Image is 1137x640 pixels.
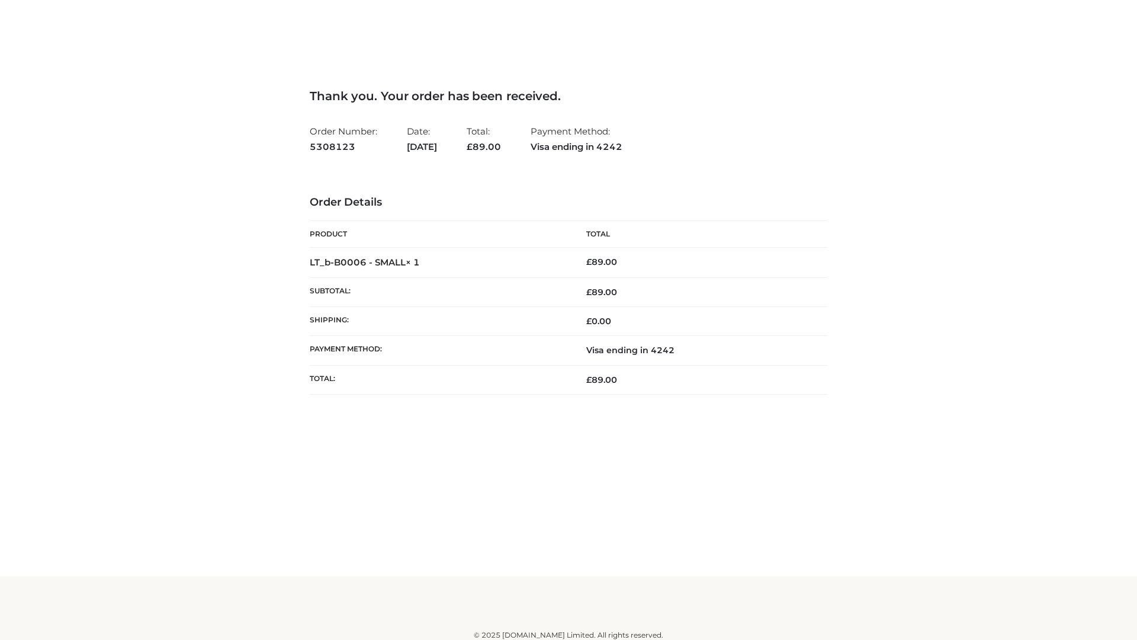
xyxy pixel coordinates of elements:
li: Total: [467,121,501,157]
span: 89.00 [586,375,617,385]
strong: Visa ending in 4242 [531,139,622,155]
h3: Thank you. Your order has been received. [310,89,827,103]
strong: [DATE] [407,139,437,155]
li: Payment Method: [531,121,622,157]
th: Total: [310,365,568,394]
strong: 5308123 [310,139,377,155]
strong: LT_b-B0006 - SMALL [310,257,420,268]
span: £ [586,375,592,385]
li: Order Number: [310,121,377,157]
th: Product [310,221,568,248]
span: £ [467,141,473,152]
span: £ [586,257,592,267]
span: 89.00 [586,287,617,297]
bdi: 89.00 [586,257,617,267]
th: Subtotal: [310,277,568,306]
span: £ [586,287,592,297]
strong: × 1 [406,257,420,268]
th: Payment method: [310,336,568,365]
th: Shipping: [310,307,568,336]
li: Date: [407,121,437,157]
th: Total [568,221,827,248]
bdi: 0.00 [586,316,611,327]
span: 89.00 [467,141,501,152]
h3: Order Details [310,196,827,209]
span: £ [586,316,592,327]
td: Visa ending in 4242 [568,336,827,365]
